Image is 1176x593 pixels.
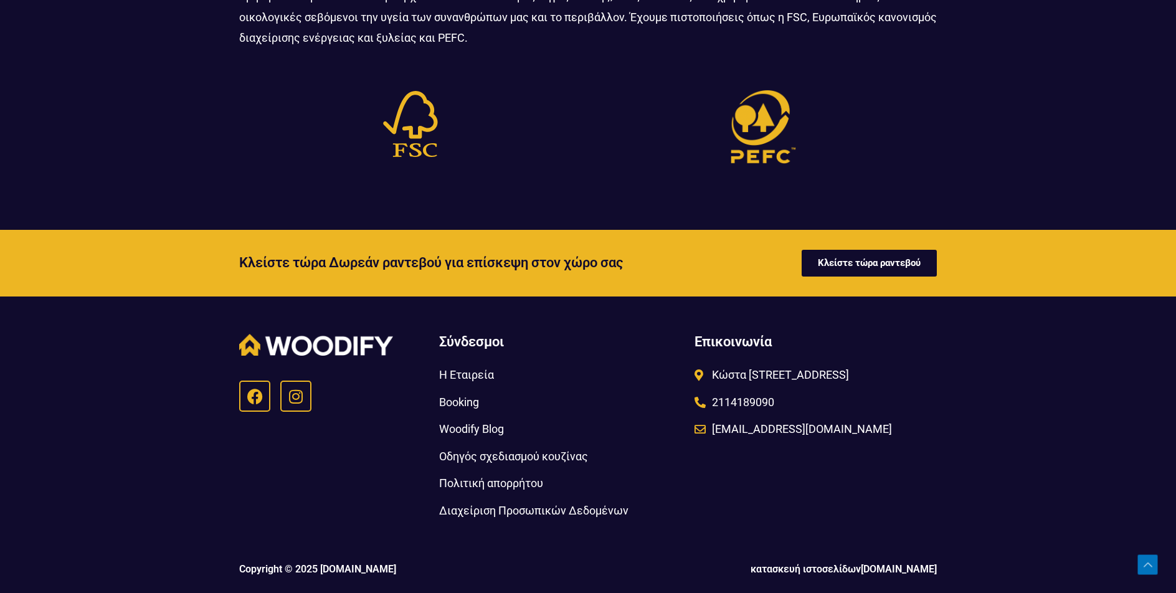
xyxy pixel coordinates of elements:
span: Booking [439,392,479,412]
a: Woodify Blog [439,419,682,439]
a: Κλείστε τώρα ραντεβού [802,250,937,277]
a: Διαχείριση Προσωπικών Δεδομένων [439,500,682,521]
a: [EMAIL_ADDRESS][DOMAIN_NAME] [695,419,934,439]
span: Η Εταιρεία [439,364,494,385]
a: Πολιτική απορρήτου [439,473,682,493]
span: Κώστα [STREET_ADDRESS] [709,364,849,385]
span: Πολιτική απορρήτου [439,473,543,493]
span: Οδηγός σχεδιασμού κουζίνας [439,446,588,467]
a: Κώστα [STREET_ADDRESS] [695,364,934,385]
h2: Κλείστε τώρα Δωρεάν ραντεβού για επίσκεψη στον χώρο σας [239,256,756,270]
p: Copyright © 2025 [DOMAIN_NAME] [239,564,582,574]
a: Η Εταιρεία [439,364,682,385]
span: Κλείστε τώρα ραντεβού [818,259,921,268]
a: Booking [439,392,682,412]
span: Επικοινωνία [695,334,772,349]
span: 2114189090 [709,392,774,412]
a: 2114189090 [695,392,934,412]
a: Οδηγός σχεδιασμού κουζίνας [439,446,682,467]
span: Woodify Blog [439,419,504,439]
span: [EMAIL_ADDRESS][DOMAIN_NAME] [709,419,892,439]
a: [DOMAIN_NAME] [861,563,937,575]
p: κατασκευή ιστοσελίδων [594,564,937,574]
img: Woodify [239,334,393,356]
span: Διαχείριση Προσωπικών Δεδομένων [439,500,628,521]
span: Σύνδεσμοι [439,334,504,349]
